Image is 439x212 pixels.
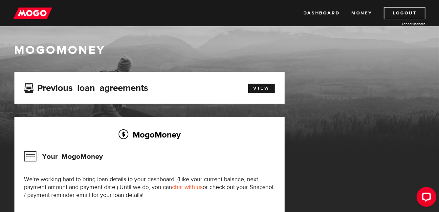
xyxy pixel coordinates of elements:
[24,128,275,141] h2: MogoMoney
[248,84,275,93] a: View
[351,7,372,19] a: Money
[303,7,340,19] a: Dashboard
[24,176,275,199] p: We're working hard to bring loan details to your dashboard! (Like your current balance, next paym...
[411,184,439,212] iframe: LiveChat chat widget
[384,7,426,19] a: Logout
[14,43,425,57] h1: MogoMoney
[24,83,148,91] h3: Previous loan agreements
[376,21,426,26] a: Lender licences
[24,148,103,165] h3: Your MogoMoney
[13,7,52,19] img: mogo_logo-11ee424be714fa7cbb0f0f49df9e16ec.png
[172,183,203,191] a: chat with us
